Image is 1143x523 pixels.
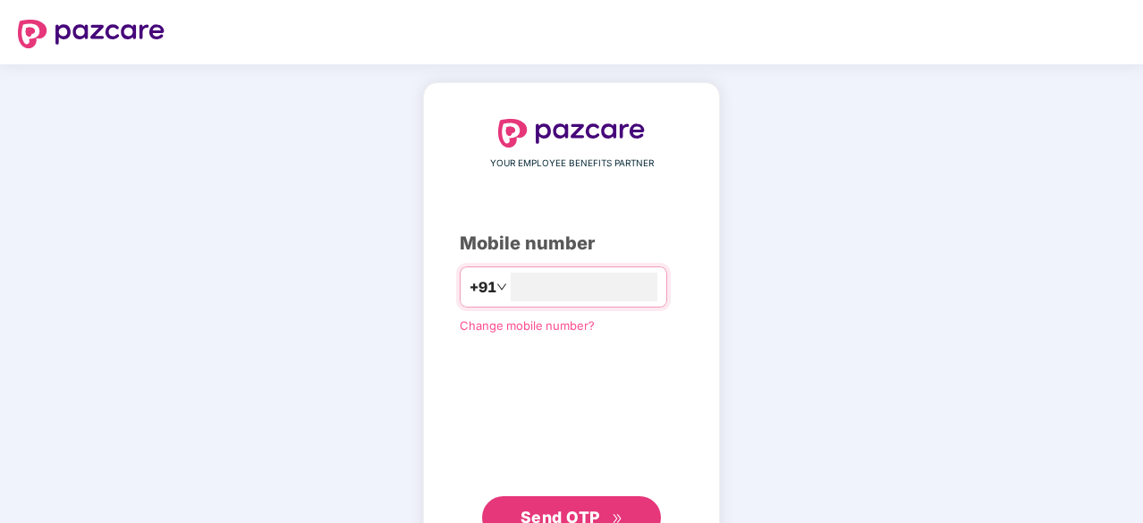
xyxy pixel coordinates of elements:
img: logo [18,20,165,48]
span: +91 [470,276,496,299]
div: Mobile number [460,230,683,257]
span: down [496,282,507,292]
span: YOUR EMPLOYEE BENEFITS PARTNER [490,156,654,171]
a: Change mobile number? [460,318,595,333]
img: logo [498,119,645,148]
